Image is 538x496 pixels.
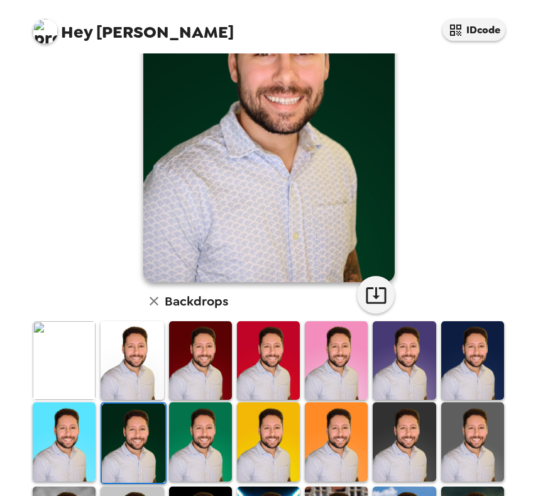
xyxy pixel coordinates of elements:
[33,19,58,44] img: profile pic
[61,21,92,43] span: Hey
[33,13,234,41] span: [PERSON_NAME]
[33,321,96,400] img: Original
[442,19,505,41] button: IDcode
[165,291,228,311] h6: Backdrops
